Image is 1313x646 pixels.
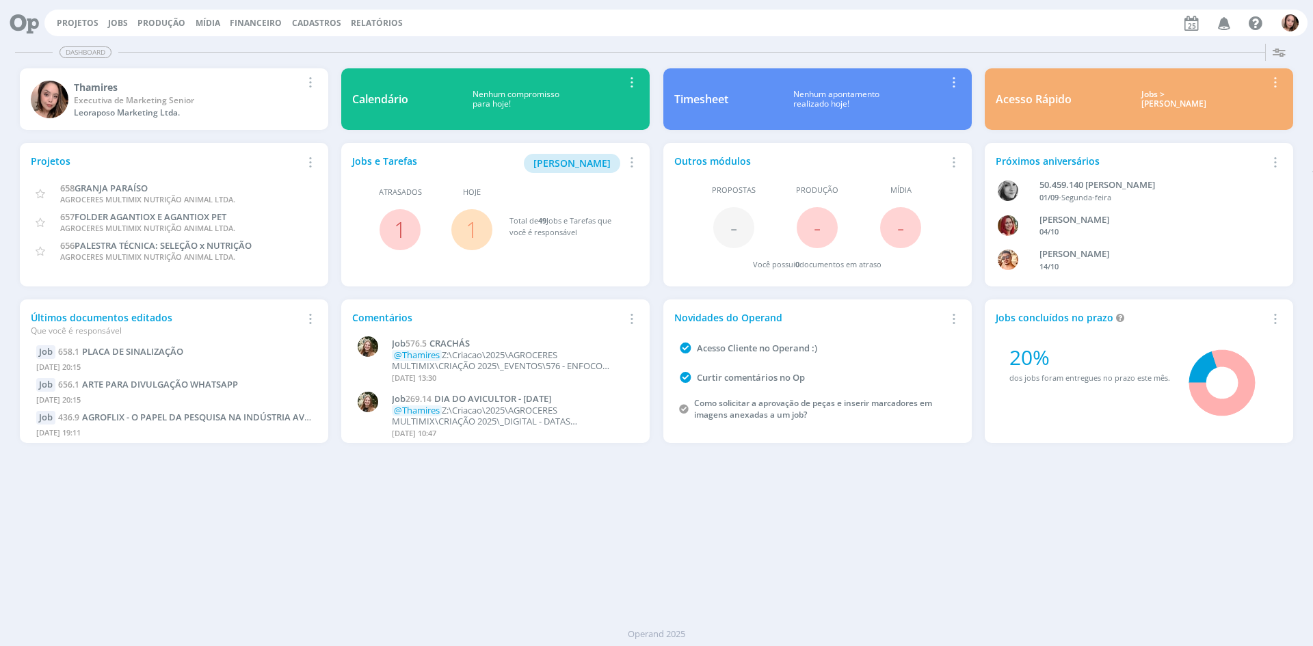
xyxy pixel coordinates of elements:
[674,91,728,107] div: Timesheet
[434,392,551,405] span: DIA DO AVICULTOR - 28 DE AGOSTO
[60,252,235,262] span: AGROCERES MULTIMIX NUTRIÇÃO ANIMAL LTDA.
[347,18,407,29] button: Relatórios
[196,17,220,29] a: Mídia
[74,107,302,119] div: Leoraposo Marketing Ltda.
[53,18,103,29] button: Projetos
[351,17,403,29] a: Relatórios
[60,210,226,223] a: 657FOLDER AGANTIOX E AGANTIOX PET
[408,90,623,109] div: Nenhum compromisso para hoje!
[1039,192,1261,204] div: -
[358,392,378,412] img: L
[36,425,312,444] div: [DATE] 19:11
[392,405,631,427] p: Z:\Criacao\2025\AGROCERES MULTIMIX\CRIAÇÃO 2025\_DIGITAL - DATAS COMEMORATIVAS - 2025\269.14 - DI...
[1039,261,1059,271] span: 14/10
[538,215,546,226] span: 49
[31,154,302,168] div: Projetos
[1039,247,1261,261] div: VICTOR MIRON COUTO
[392,338,631,349] a: Job576.5CRACHÁS
[1282,14,1299,31] img: T
[796,185,838,196] span: Produção
[694,397,932,420] a: Como solicitar a aprovação de peças e inserir marcadores em imagens anexadas a um job?
[36,411,55,425] div: Job
[58,412,79,423] span: 436.9
[82,345,183,358] span: PLACA DE SINALIZAÇÃO
[82,411,330,423] span: AGROFLIX - O PAPEL DA PESQUISA NA INDÚSTRIA AVÍCULA
[998,180,1018,201] img: J
[463,187,481,198] span: Hoje
[392,373,436,383] span: [DATE] 13:30
[533,157,611,170] span: [PERSON_NAME]
[60,211,75,223] span: 657
[352,310,623,325] div: Comentários
[191,18,224,29] button: Mídia
[429,337,470,349] span: CRACHÁS
[31,310,302,337] div: Últimos documentos editados
[75,182,148,194] span: GRANJA PARAÍSO
[75,239,252,252] span: PALESTRA TÉCNICA: SELEÇÃO x NUTRIÇÃO
[352,154,623,173] div: Jobs e Tarefas
[60,239,75,252] span: 656
[57,17,98,29] a: Projetos
[998,250,1018,270] img: V
[108,17,128,29] a: Jobs
[814,213,821,242] span: -
[674,310,945,325] div: Novidades do Operand
[352,91,408,107] div: Calendário
[31,325,302,337] div: Que você é responsável
[674,154,945,168] div: Outros módulos
[394,215,406,244] a: 1
[1039,213,1261,227] div: GIOVANA DE OLIVEIRA PERSINOTI
[82,378,238,390] span: ARTE PARA DIVULGAÇÃO WHATSAPP
[36,392,312,412] div: [DATE] 20:15
[1281,11,1299,35] button: T
[394,404,440,416] span: @Thamires
[392,350,631,371] p: Z:\Criacao\2025\AGROCERES MULTIMIX\CRIAÇÃO 2025\_EVENTOS\576 - ENFOCO 2025\576.5 - CRACHÁ\Baixas
[996,91,1072,107] div: Acesso Rápido
[36,345,55,359] div: Job
[60,194,235,204] span: AGROCERES MULTIMIX NUTRIÇÃO ANIMAL LTDA.
[230,17,282,29] a: Financeiro
[524,156,620,169] a: [PERSON_NAME]
[392,394,631,405] a: Job269.14DIA DO AVICULTOR - [DATE]
[1009,373,1170,384] div: dos jobs foram entregues no prazo este mês.
[58,378,238,390] a: 656.1ARTE PARA DIVULGAÇÃO WHATSAPP
[728,90,945,109] div: Nenhum apontamento realizado hoje!
[753,259,881,271] div: Você possui documentos em atraso
[288,18,345,29] button: Cadastros
[358,336,378,357] img: L
[137,17,185,29] a: Produção
[74,94,302,107] div: Executiva de Marketing Senior
[712,185,756,196] span: Propostas
[890,185,912,196] span: Mídia
[466,215,478,244] a: 1
[697,342,817,354] a: Acesso Cliente no Operand :)
[58,379,79,390] span: 656.1
[394,349,440,361] span: @Thamires
[292,17,341,29] span: Cadastros
[379,187,422,198] span: Atrasados
[31,81,68,118] img: T
[60,182,75,194] span: 658
[1039,192,1059,202] span: 01/09
[59,46,111,58] span: Dashboard
[1009,342,1170,373] div: 20%
[897,213,904,242] span: -
[60,223,235,233] span: AGROCERES MULTIMIX NUTRIÇÃO ANIMAL LTDA.
[663,68,972,130] a: TimesheetNenhum apontamentorealizado hoje!
[697,371,805,383] a: Curtir comentários no Op
[36,359,312,379] div: [DATE] 20:15
[998,215,1018,236] img: G
[36,378,55,392] div: Job
[1039,178,1261,192] div: 50.459.140 JANAÍNA LUNA FERRO
[524,154,620,173] button: [PERSON_NAME]
[1039,226,1059,237] span: 04/10
[133,18,189,29] button: Produção
[58,411,330,423] a: 436.9AGROFLIX - O PAPEL DA PESQUISA NA INDÚSTRIA AVÍCULA
[226,18,286,29] button: Financeiro
[1082,90,1266,109] div: Jobs > [PERSON_NAME]
[406,393,432,405] span: 269.14
[406,338,427,349] span: 576.5
[20,68,328,130] a: TThamiresExecutiva de Marketing SeniorLeoraposo Marketing Ltda.
[996,154,1266,168] div: Próximos aniversários
[60,181,148,194] a: 658GRANJA PARAÍSO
